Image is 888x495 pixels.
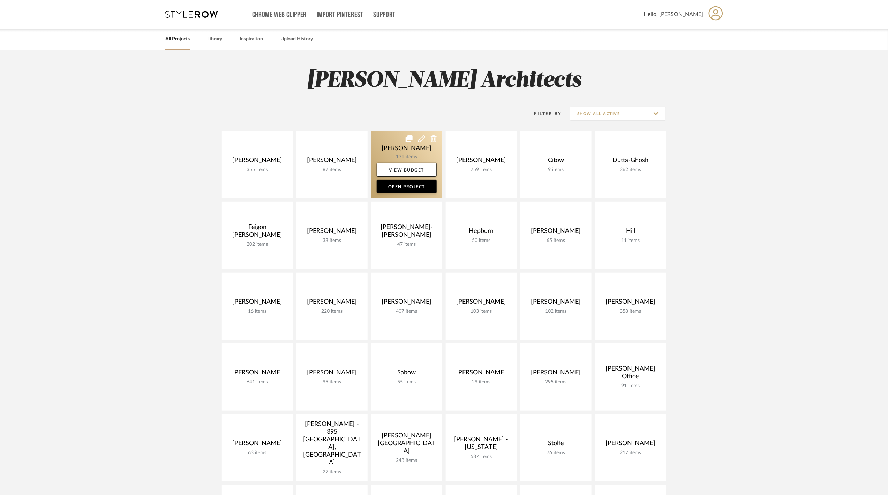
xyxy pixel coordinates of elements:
div: [PERSON_NAME] [377,298,437,309]
div: 87 items [302,167,362,173]
div: [PERSON_NAME] [302,369,362,379]
div: 11 items [601,238,661,244]
div: 29 items [451,379,511,385]
div: [PERSON_NAME] [451,298,511,309]
div: 641 items [227,379,287,385]
div: 55 items [377,379,437,385]
div: [PERSON_NAME] [451,157,511,167]
div: 27 items [302,469,362,475]
div: 355 items [227,167,287,173]
div: 243 items [377,458,437,464]
div: 76 items [526,450,586,456]
div: [PERSON_NAME] [302,157,362,167]
div: 38 items [302,238,362,244]
div: Hill [601,227,661,238]
a: View Budget [377,163,437,177]
div: 295 items [526,379,586,385]
div: [PERSON_NAME] Office [601,365,661,383]
div: 50 items [451,238,511,244]
a: Chrome Web Clipper [252,12,307,18]
a: All Projects [165,35,190,44]
div: Dutta-Ghosh [601,157,661,167]
div: Sabow [377,369,437,379]
div: 362 items [601,167,661,173]
a: Inspiration [240,35,263,44]
a: Library [207,35,222,44]
div: 537 items [451,454,511,460]
div: [PERSON_NAME] [526,227,586,238]
div: [PERSON_NAME] [302,298,362,309]
a: Import Pinterest [317,12,363,18]
div: [PERSON_NAME] - [US_STATE] [451,436,511,454]
div: [PERSON_NAME][GEOGRAPHIC_DATA] [377,432,437,458]
div: [PERSON_NAME]-[PERSON_NAME] [377,223,437,242]
div: [PERSON_NAME] - 395 [GEOGRAPHIC_DATA], [GEOGRAPHIC_DATA] [302,420,362,469]
div: 16 items [227,309,287,314]
div: 63 items [227,450,287,456]
div: [PERSON_NAME] [526,298,586,309]
div: 220 items [302,309,362,314]
div: [PERSON_NAME] [227,157,287,167]
a: Open Project [377,180,437,193]
div: [PERSON_NAME] [302,227,362,238]
div: 95 items [302,379,362,385]
div: Citow [526,157,586,167]
div: [PERSON_NAME] [227,369,287,379]
div: 47 items [377,242,437,247]
div: 759 items [451,167,511,173]
div: [PERSON_NAME] [601,298,661,309]
div: Feigon [PERSON_NAME] [227,223,287,242]
div: 103 items [451,309,511,314]
div: 202 items [227,242,287,247]
a: Support [374,12,396,18]
div: 407 items [377,309,437,314]
div: Filter By [525,110,562,117]
div: [PERSON_NAME] [601,440,661,450]
span: Hello, [PERSON_NAME] [644,10,703,18]
div: Stolfe [526,440,586,450]
div: 9 items [526,167,586,173]
div: 217 items [601,450,661,456]
div: 65 items [526,238,586,244]
a: Upload History [280,35,313,44]
div: [PERSON_NAME] [227,440,287,450]
div: [PERSON_NAME] [451,369,511,379]
div: Hepburn [451,227,511,238]
div: [PERSON_NAME] [227,298,287,309]
div: 358 items [601,309,661,314]
div: 91 items [601,383,661,389]
div: [PERSON_NAME] [526,369,586,379]
h2: [PERSON_NAME] Architects [193,68,695,94]
div: 102 items [526,309,586,314]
